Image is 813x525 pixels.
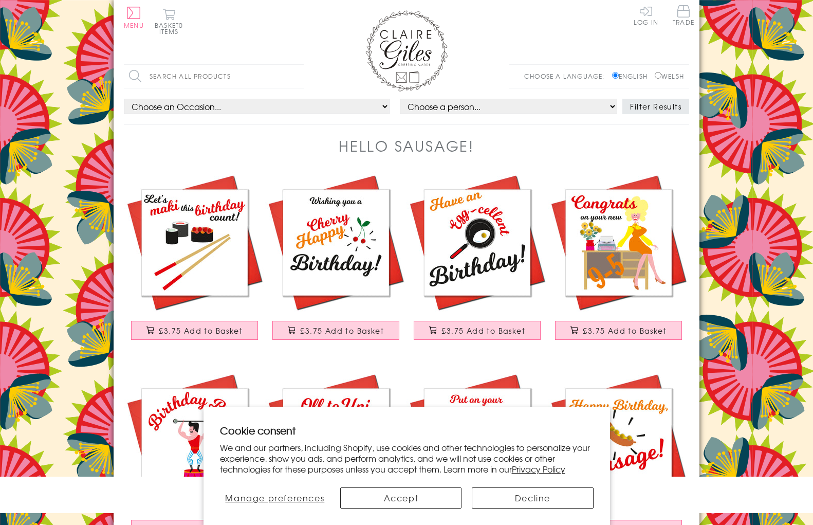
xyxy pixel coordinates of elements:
[265,172,406,350] a: Birthday Card, Cherry Happy Birthday, Embellished with colourful pompoms £3.75 Add to Basket
[406,172,548,313] img: Birthday Card, Have an Egg-cellent Day, Embellished with colourful pompoms
[548,172,689,313] img: New Job Congratulations Card, 9-5 Dolly, Embellished with colourful pompoms
[441,325,525,336] span: £3.75 Add to Basket
[124,172,265,350] a: Birthday Card, Maki This Birthday Count, Sushi Embellished with colourful pompoms £3.75 Add to Ba...
[512,463,565,475] a: Privacy Policy
[612,71,653,81] label: English
[673,5,694,27] a: Trade
[159,325,243,336] span: £3.75 Add to Basket
[159,21,183,36] span: 0 items
[124,7,144,28] button: Menu
[655,72,661,79] input: Welsh
[131,321,258,340] button: £3.75 Add to Basket
[124,371,265,512] img: Birthday Boy Card, Circus Strong Man, Embellished with colourful pompoms
[300,325,384,336] span: £3.75 Add to Basket
[265,371,406,512] img: Congratulations and Good Luck Card, Off to Uni, Embellished with pompoms
[472,487,593,509] button: Decline
[220,423,594,438] h2: Cookie consent
[220,442,594,474] p: We and our partners, including Shopify, use cookies and other technologies to personalize your ex...
[340,487,461,509] button: Accept
[524,71,610,81] p: Choose a language:
[365,10,448,92] img: Claire Giles Greetings Cards
[548,371,689,512] img: Birthday Card, Hello Sausage, Embellished with colourful pompoms
[612,72,619,79] input: English
[555,321,682,340] button: £3.75 Add to Basket
[124,21,144,30] span: Menu
[406,172,548,350] a: Birthday Card, Have an Egg-cellent Day, Embellished with colourful pompoms £3.75 Add to Basket
[155,8,183,34] button: Basket0 items
[406,371,548,512] img: Birthday or Congratulations Card, Party Pants, Embellished with colourful pompoms
[265,172,406,313] img: Birthday Card, Cherry Happy Birthday, Embellished with colourful pompoms
[293,65,304,88] input: Search
[655,71,684,81] label: Welsh
[124,99,390,114] select: option option
[622,99,689,114] button: Filter Results
[548,172,689,350] a: New Job Congratulations Card, 9-5 Dolly, Embellished with colourful pompoms £3.75 Add to Basket
[219,487,330,509] button: Manage preferences
[583,325,667,336] span: £3.75 Add to Basket
[124,172,265,313] img: Birthday Card, Maki This Birthday Count, Sushi Embellished with colourful pompoms
[673,5,694,25] span: Trade
[634,5,658,25] a: Log In
[225,492,324,504] span: Manage preferences
[272,321,400,340] button: £3.75 Add to Basket
[414,321,541,340] button: £3.75 Add to Basket
[124,65,304,88] input: Search all products
[339,135,474,156] h1: Hello Sausage!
